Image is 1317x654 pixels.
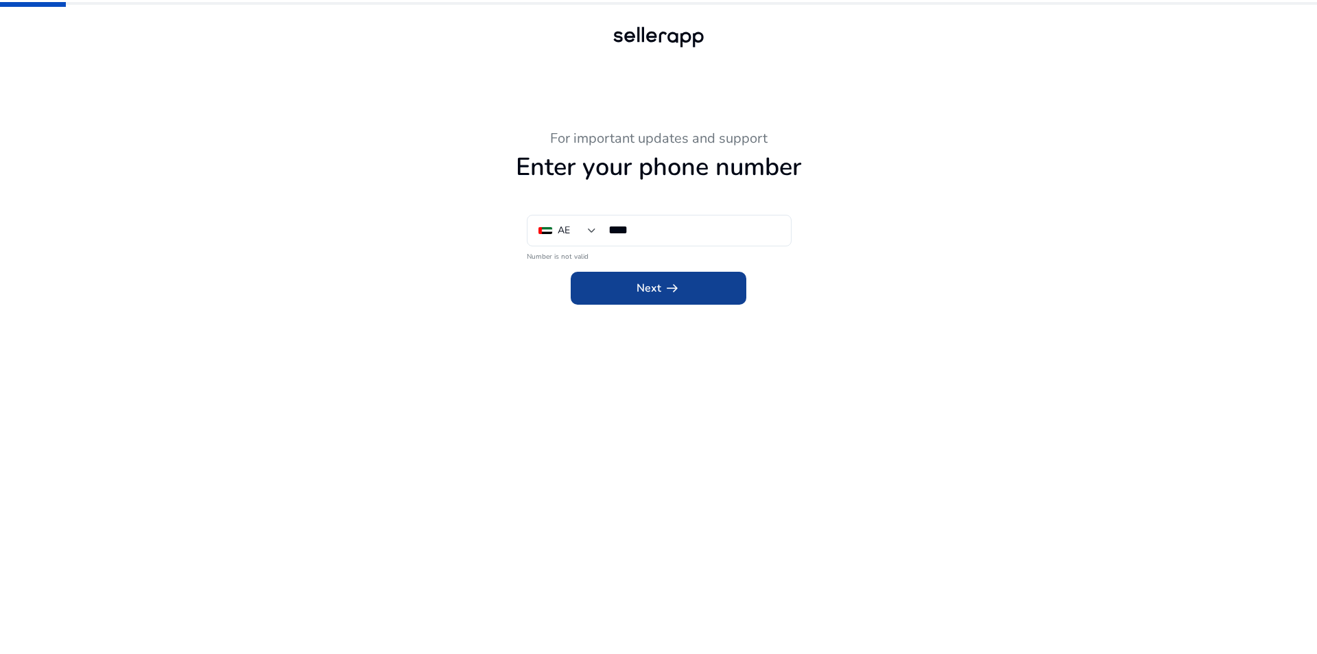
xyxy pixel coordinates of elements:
mat-error: Number is not valid [527,248,790,262]
h3: For important updates and support [281,130,1036,147]
h1: Enter your phone number [281,152,1036,182]
span: Next [637,280,680,296]
div: AE [558,223,570,238]
span: arrow_right_alt [664,280,680,296]
button: Nextarrow_right_alt [571,272,746,305]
